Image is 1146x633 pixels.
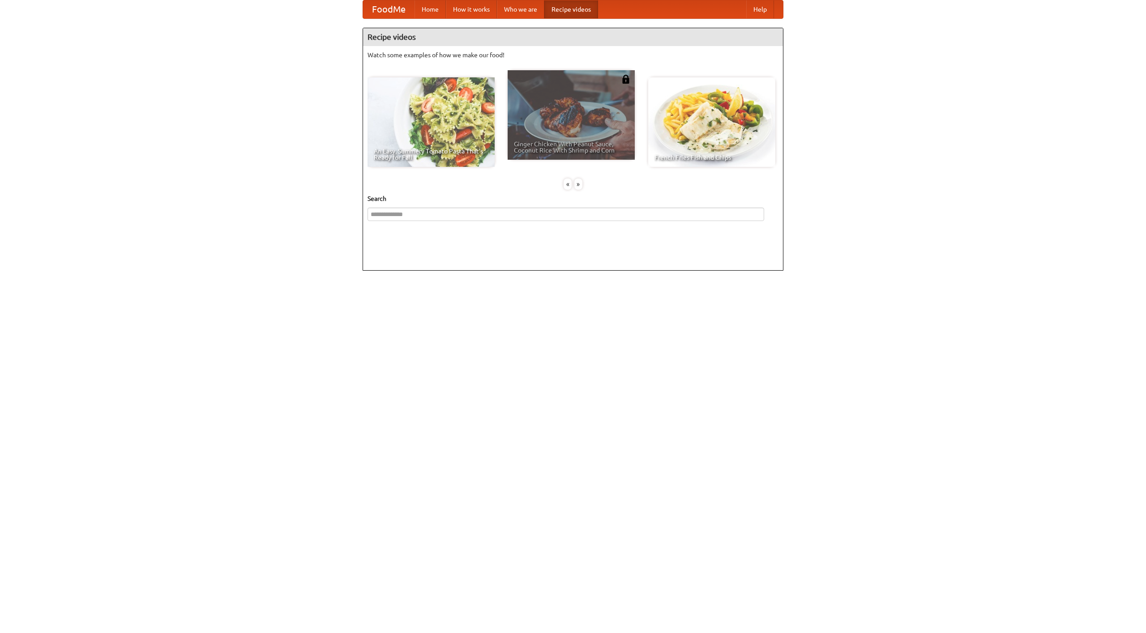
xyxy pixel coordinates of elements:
[368,194,778,203] h5: Search
[368,51,778,59] p: Watch some examples of how we make our food!
[654,154,769,161] span: French Fries Fish and Chips
[648,77,775,167] a: French Fries Fish and Chips
[544,0,598,18] a: Recipe videos
[368,77,495,167] a: An Easy, Summery Tomato Pasta That's Ready for Fall
[415,0,446,18] a: Home
[446,0,497,18] a: How it works
[363,0,415,18] a: FoodMe
[363,28,783,46] h4: Recipe videos
[574,178,582,190] div: »
[564,178,572,190] div: «
[497,0,544,18] a: Who we are
[374,148,488,161] span: An Easy, Summery Tomato Pasta That's Ready for Fall
[621,75,630,84] img: 483408.png
[746,0,774,18] a: Help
